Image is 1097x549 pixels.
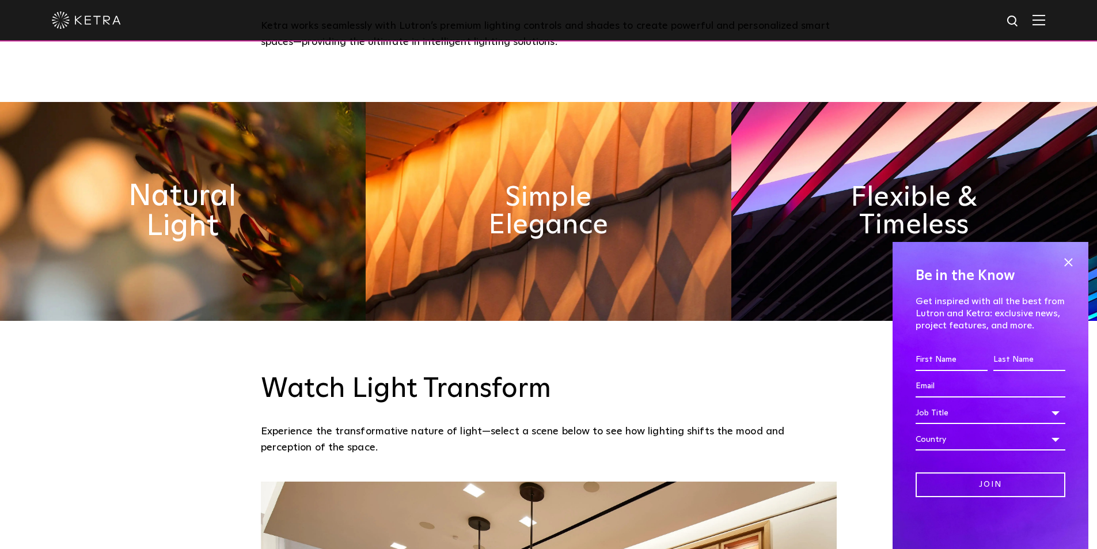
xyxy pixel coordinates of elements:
[1033,14,1045,25] img: Hamburger%20Nav.svg
[1006,14,1020,29] img: search icon
[916,429,1065,450] div: Country
[462,184,635,239] h2: Simple Elegance
[916,349,988,371] input: First Name
[261,373,837,406] h3: Watch Light Transform
[366,102,731,321] img: simple_elegance
[916,296,1065,331] p: Get inspired with all the best from Lutron and Ketra: exclusive news, project features, and more.
[828,184,1000,239] h2: Flexible & Timeless
[916,402,1065,424] div: Job Title
[916,376,1065,397] input: Email
[52,12,121,29] img: ketra-logo-2019-white
[993,349,1065,371] input: Last Name
[731,102,1097,321] img: flexible_timeless_ketra
[916,472,1065,497] input: Join
[916,265,1065,287] h4: Be in the Know
[261,423,831,456] p: Experience the transformative nature of light—select a scene below to see how lighting shifts the...
[89,181,277,242] h2: Natural Light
